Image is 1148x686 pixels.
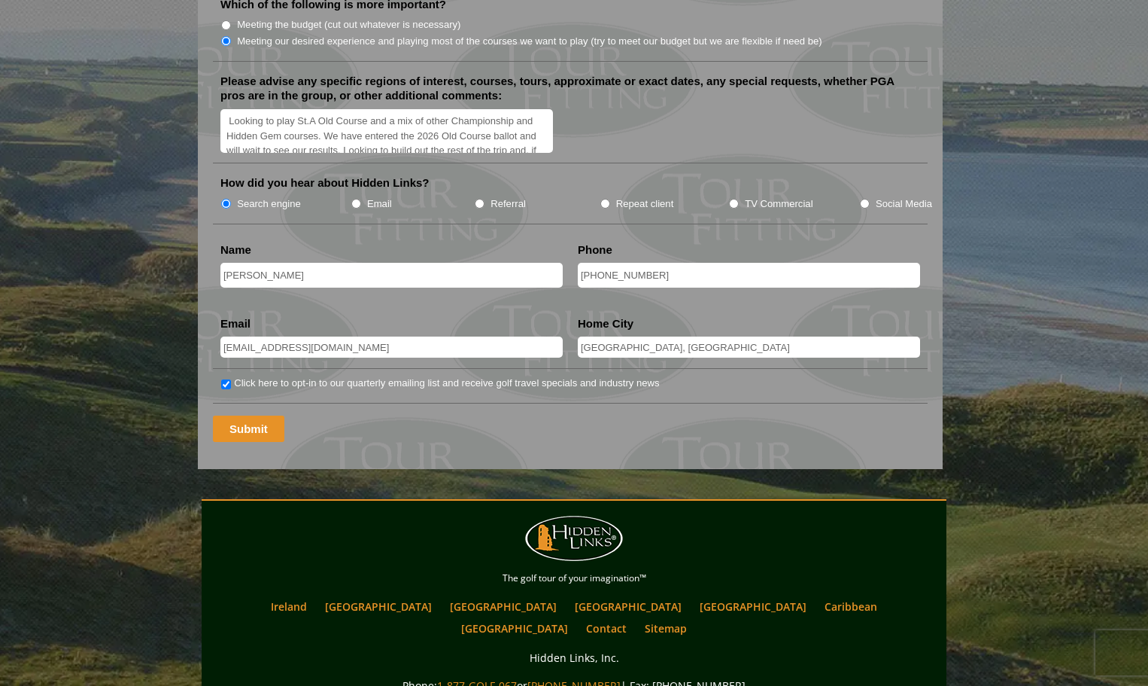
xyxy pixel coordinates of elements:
label: Email [367,197,392,212]
a: [GEOGRAPHIC_DATA] [442,596,564,617]
label: Referral [490,197,526,212]
label: Meeting our desired experience and playing most of the courses we want to play (try to meet our b... [237,34,822,49]
label: How did you hear about Hidden Links? [220,175,430,191]
label: Please advise any specific regions of interest, courses, tours, approximate or exact dates, any s... [220,74,920,103]
a: Sitemap [637,617,694,639]
a: [GEOGRAPHIC_DATA] [454,617,576,639]
label: Name [220,242,251,258]
a: [GEOGRAPHIC_DATA] [567,596,689,617]
label: Phone [578,242,612,258]
a: [GEOGRAPHIC_DATA] [317,596,439,617]
label: Home City [578,316,633,331]
a: Contact [579,617,634,639]
label: Email [220,316,251,331]
label: TV Commercial [745,197,812,212]
a: Caribbean [817,596,885,617]
label: Meeting the budget (cut out whatever is necessary) [237,17,460,32]
p: Hidden Links, Inc. [205,648,943,667]
label: Repeat client [616,197,674,212]
label: Click here to opt-in to our quarterly emailing list and receive golf travel specials and industry... [234,376,659,391]
a: [GEOGRAPHIC_DATA] [692,596,814,617]
label: Social Media [876,197,932,212]
textarea: Looking to play St.A Old Course and a mix of other Championship and Hidden Gem courses. We have e... [220,109,553,154]
label: Search engine [237,197,301,212]
input: Submit [213,416,284,442]
a: Ireland [263,596,314,617]
p: The golf tour of your imagination™ [205,570,943,587]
